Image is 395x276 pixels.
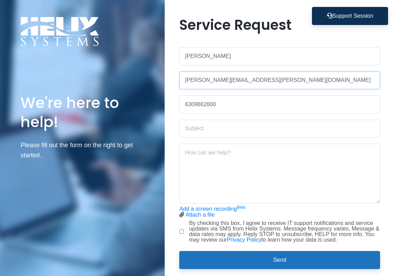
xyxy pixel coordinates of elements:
[189,220,380,243] label: By checking this box, I agree to receive IT support notifications and service updates via SMS fro...
[179,95,380,114] input: Phone Number
[179,120,380,138] input: Subject
[179,72,380,90] input: Work Email
[227,237,262,243] a: Privacy Policy
[186,212,215,218] a: Attach a file
[20,140,144,160] p: Please fill out the form on the right to get started.
[312,7,388,25] button: Support Session
[179,47,380,65] input: Name
[179,17,380,33] h1: Service Request
[237,205,246,210] sup: Beta
[179,206,245,212] a: Add a screen recordingBeta
[20,17,99,46] img: Logo
[179,251,380,269] button: Send
[20,93,144,132] h1: We're here to help!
